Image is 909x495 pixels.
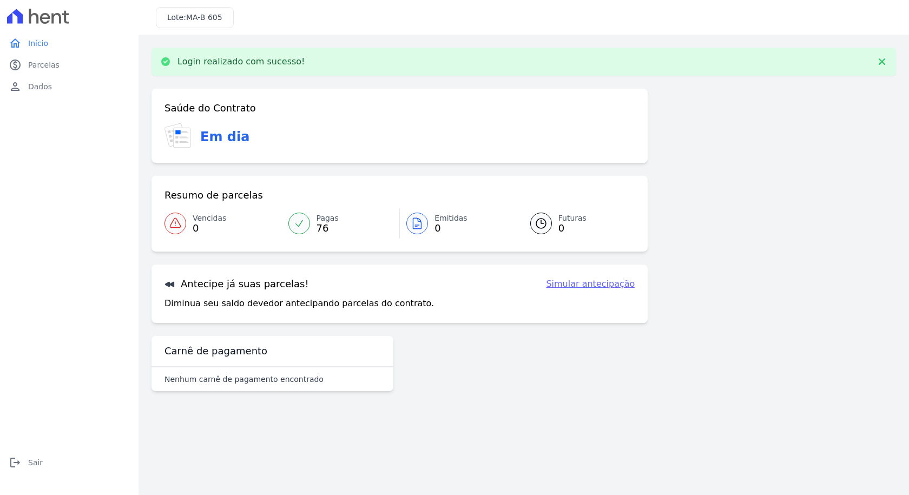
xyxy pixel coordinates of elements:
[164,297,434,310] p: Diminua seu saldo devedor antecipando parcelas do contrato.
[282,208,400,239] a: Pagas 76
[193,224,226,233] span: 0
[28,38,48,49] span: Início
[434,224,467,233] span: 0
[167,12,222,23] h3: Lote:
[28,60,60,70] span: Parcelas
[558,213,587,224] span: Futuras
[4,32,134,54] a: homeInício
[9,456,22,469] i: logout
[186,13,222,22] span: MA-B 605
[9,37,22,50] i: home
[546,278,635,291] a: Simular antecipação
[9,58,22,71] i: paid
[4,76,134,97] a: personDados
[400,208,517,239] a: Emitidas 0
[164,374,324,385] p: Nenhum carnê de pagamento encontrado
[434,213,467,224] span: Emitidas
[177,56,305,67] p: Login realizado com sucesso!
[164,189,263,202] h3: Resumo de parcelas
[317,224,339,233] span: 76
[28,81,52,92] span: Dados
[164,345,267,358] h3: Carnê de pagamento
[4,54,134,76] a: paidParcelas
[193,213,226,224] span: Vencidas
[558,224,587,233] span: 0
[28,457,43,468] span: Sair
[164,278,309,291] h3: Antecipe já suas parcelas!
[317,213,339,224] span: Pagas
[517,208,635,239] a: Futuras 0
[164,102,256,115] h3: Saúde do Contrato
[4,452,134,473] a: logoutSair
[9,80,22,93] i: person
[164,208,282,239] a: Vencidas 0
[200,127,249,147] h3: Em dia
